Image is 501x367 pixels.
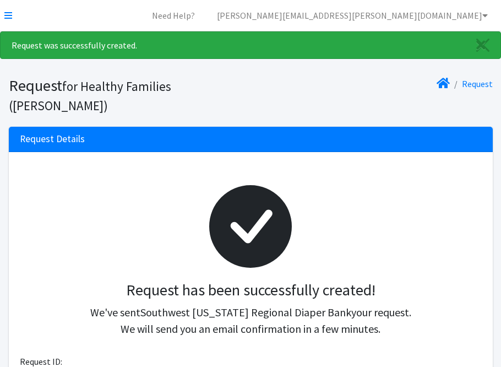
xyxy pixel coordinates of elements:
h1: Request [9,76,247,114]
a: Close [465,32,500,58]
h3: Request has been successfully created! [29,281,473,300]
small: for Healthy Families ([PERSON_NAME]) [9,78,171,114]
span: Request ID: [20,356,62,367]
h3: Request Details [20,133,85,145]
span: Southwest [US_STATE] Regional Diaper Bank [140,305,351,319]
p: We've sent your request. We will send you an email confirmation in a few minutes. [29,304,473,337]
a: Need Help? [143,4,204,26]
a: Request [462,78,493,89]
a: [PERSON_NAME][EMAIL_ADDRESS][PERSON_NAME][DOMAIN_NAME] [208,4,497,26]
